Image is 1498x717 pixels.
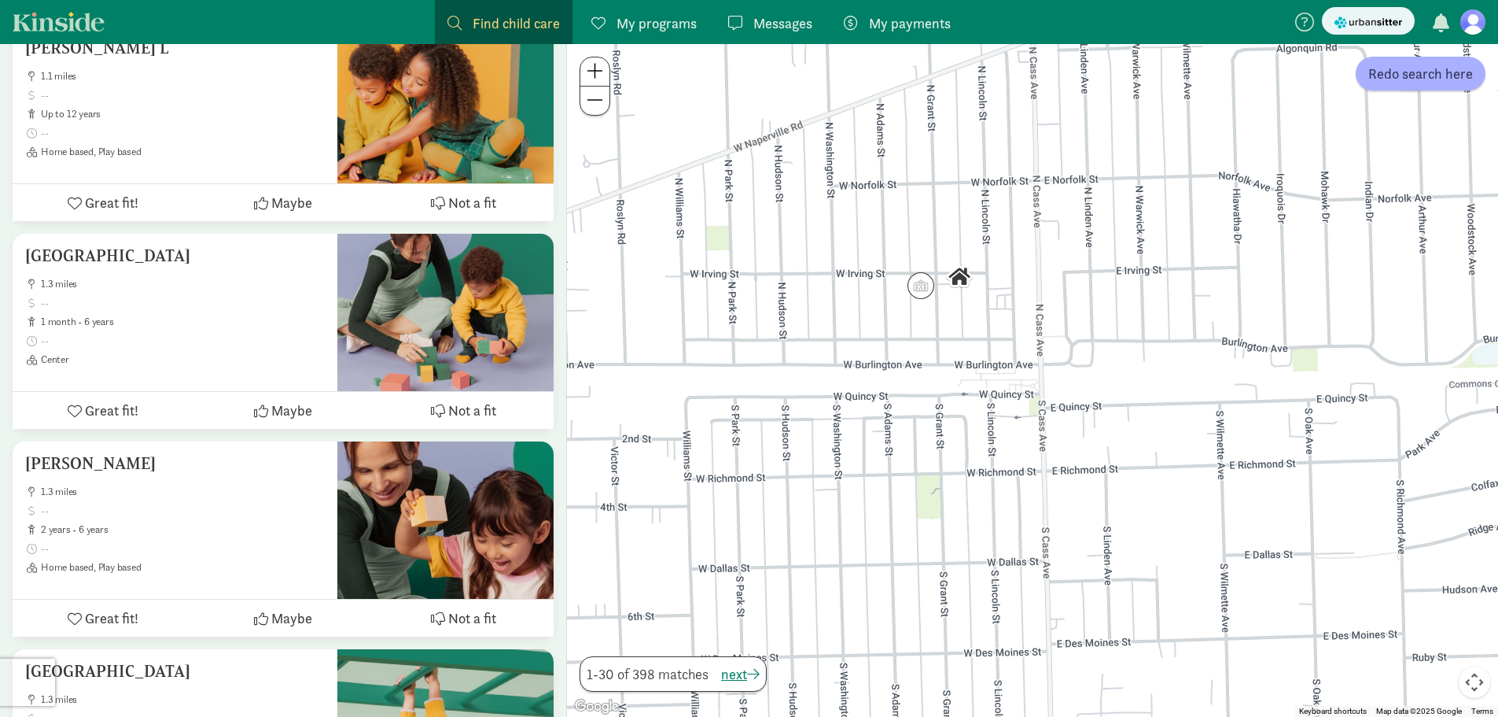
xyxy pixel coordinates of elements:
span: My payments [869,13,951,34]
span: Not a fit [448,608,496,629]
button: Not a fit [374,184,554,221]
span: 1.3 miles [41,278,325,290]
button: Not a fit [374,600,554,637]
span: Great fit! [85,608,138,629]
h5: [GEOGRAPHIC_DATA] [25,246,325,265]
span: Maybe [271,192,312,213]
button: Redo search here [1356,57,1485,91]
div: Click to see details [940,257,979,297]
a: Open this area in Google Maps (opens a new window) [571,697,623,717]
button: Great fit! [13,600,193,637]
span: Maybe [271,608,312,629]
span: Great fit! [85,400,138,421]
span: Find child care [473,13,560,34]
span: Home based, Play based [41,146,325,158]
button: Maybe [193,392,373,429]
button: Maybe [193,600,373,637]
button: Great fit! [13,184,193,221]
button: Maybe [193,184,373,221]
a: Terms (opens in new tab) [1471,707,1493,715]
span: Center [41,353,325,366]
div: Click to see details [901,266,940,305]
button: next [721,663,760,685]
button: Great fit! [13,392,193,429]
h5: [PERSON_NAME] L [25,39,325,57]
span: Messages [753,13,812,34]
a: Kinside [13,12,105,31]
span: up to 12 years [41,108,325,120]
span: 1.3 miles [41,486,325,498]
span: 2 years - 6 years [41,523,325,536]
span: 1-30 of 398 matches [587,663,709,685]
button: Not a fit [374,392,554,429]
h5: [PERSON_NAME] [25,454,325,473]
span: Map data ©2025 Google [1376,707,1462,715]
img: urbansitter_logo_small.svg [1334,14,1402,31]
span: My programs [616,13,697,34]
span: 1.1 miles [41,70,325,83]
span: Not a fit [448,400,496,421]
span: 1 month - 6 years [41,316,325,328]
span: Maybe [271,400,312,421]
span: 1.3 miles [41,693,325,706]
button: Keyboard shortcuts [1299,706,1367,717]
span: Redo search here [1368,63,1473,84]
span: Great fit! [85,192,138,213]
button: Map camera controls [1459,667,1490,698]
span: Home based, Play based [41,561,325,574]
h5: [GEOGRAPHIC_DATA] [25,662,325,681]
img: Google [571,697,623,717]
span: Not a fit [448,192,496,213]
